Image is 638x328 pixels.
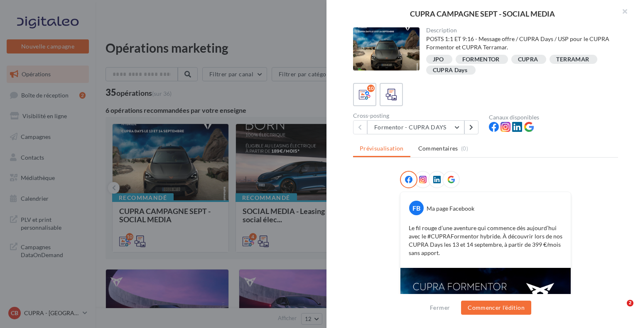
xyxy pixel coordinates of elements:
[367,120,464,134] button: Formentor - CUPRA DAYS
[610,300,630,320] iframe: Intercom live chat
[426,35,612,51] div: POSTS 1:1 ET 9:16 - Message offre / CUPRA Days / USP pour le CUPRA Formentor et CUPRA Terramar.
[418,144,458,153] span: Commentaires
[556,56,589,63] div: TERRAMAR
[489,114,618,120] div: Canaux disponibles
[427,204,474,213] div: Ma page Facebook
[461,145,468,152] span: (0)
[461,301,531,315] button: Commencer l'édition
[409,224,562,257] p: Le fil rouge d’une aventure qui commence dès aujourd’hui avec le #CUPRAFormentor hybride. À décou...
[426,27,612,33] div: Description
[427,303,453,313] button: Fermer
[433,67,468,73] div: CUPRA Days
[367,85,375,92] div: 10
[462,56,500,63] div: FORMENTOR
[353,113,482,119] div: Cross-posting
[433,56,444,63] div: JPO
[627,300,633,306] span: 2
[518,56,538,63] div: CUPRA
[409,201,424,215] div: FB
